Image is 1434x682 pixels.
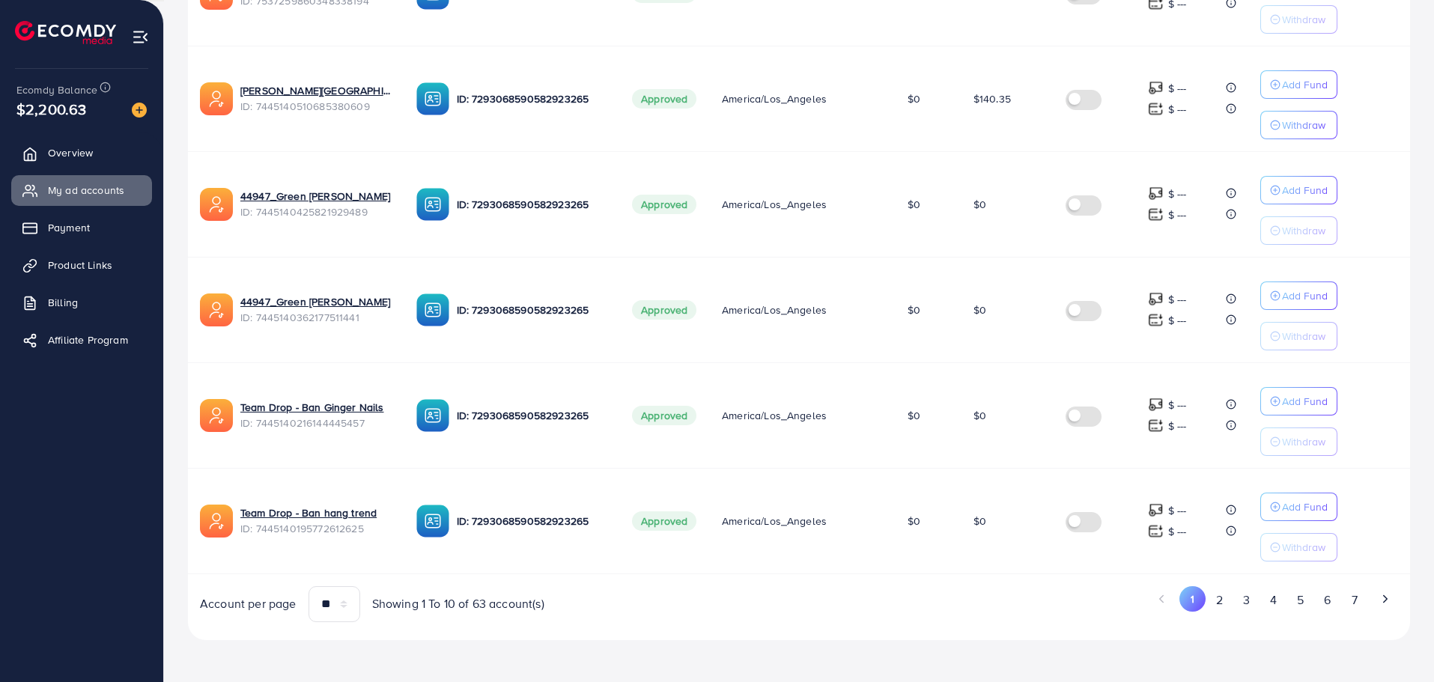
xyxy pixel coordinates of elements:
p: Add Fund [1282,287,1328,305]
div: <span class='underline'>Nguyễn Hoàng Phước Định</span></br>7445140510685380609 [240,83,392,114]
p: $ --- [1168,417,1187,435]
img: logo [15,21,116,44]
span: Product Links [48,258,112,273]
img: ic-ba-acc.ded83a64.svg [416,188,449,221]
button: Go to next page [1372,586,1398,612]
a: Billing [11,287,152,317]
a: Payment [11,213,152,243]
div: <span class='underline'>44947_Green E_TeamVL_Nguyễn Thị Xuân Vy</span></br>7445140362177511441 [240,294,392,325]
span: Payment [48,220,90,235]
a: Team Drop - Ban Ginger Nails [240,400,392,415]
span: Affiliate Program [48,332,128,347]
p: ID: 7293068590582923265 [457,407,609,424]
p: Withdraw [1282,538,1325,556]
button: Add Fund [1260,493,1337,521]
img: ic-ads-acc.e4c84228.svg [200,188,233,221]
img: top-up amount [1148,291,1164,307]
a: My ad accounts [11,175,152,205]
button: Go to page 2 [1206,586,1233,614]
span: ID: 7445140362177511441 [240,310,392,325]
a: Affiliate Program [11,325,152,355]
button: Withdraw [1260,111,1337,139]
p: ID: 7293068590582923265 [457,195,609,213]
span: Account per page [200,595,297,612]
a: [PERSON_NAME][GEOGRAPHIC_DATA] [240,83,392,98]
img: top-up amount [1148,523,1164,539]
button: Go to page 4 [1260,586,1286,614]
p: $ --- [1168,100,1187,118]
p: Add Fund [1282,392,1328,410]
span: Showing 1 To 10 of 63 account(s) [372,595,544,612]
img: ic-ba-acc.ded83a64.svg [416,293,449,326]
div: <span class='underline'>Team Drop - Ban Ginger Nails</span></br>7445140216144445457 [240,400,392,430]
span: My ad accounts [48,183,124,198]
p: Add Fund [1282,76,1328,94]
p: $ --- [1168,290,1187,308]
p: $ --- [1168,311,1187,329]
p: Withdraw [1282,327,1325,345]
img: ic-ads-acc.e4c84228.svg [200,399,233,432]
p: ID: 7293068590582923265 [457,301,609,319]
span: $0 [908,91,920,106]
p: Withdraw [1282,433,1325,451]
img: top-up amount [1148,502,1164,518]
span: ID: 7445140510685380609 [240,99,392,114]
button: Withdraw [1260,5,1337,34]
span: Approved [632,89,696,109]
span: ID: 7445140425821929489 [240,204,392,219]
a: Team Drop - Ban hang trend [240,505,392,520]
img: ic-ads-acc.e4c84228.svg [200,505,233,538]
img: ic-ba-acc.ded83a64.svg [416,505,449,538]
button: Go to page 6 [1314,586,1341,614]
p: $ --- [1168,396,1187,414]
p: $ --- [1168,206,1187,224]
p: Add Fund [1282,181,1328,199]
p: Withdraw [1282,116,1325,134]
span: $0 [908,302,920,317]
span: Approved [632,300,696,320]
p: Add Fund [1282,498,1328,516]
span: $0 [908,514,920,529]
button: Withdraw [1260,322,1337,350]
button: Go to page 7 [1341,586,1367,614]
div: <span class='underline'>44947_Green E_TeamVL_Trần Thị Phương Linh</span></br>7445140425821929489 [240,189,392,219]
span: $2,200.63 [16,98,86,120]
a: 44947_Green [PERSON_NAME] [240,189,392,204]
img: image [132,103,147,118]
img: ic-ads-acc.e4c84228.svg [200,293,233,326]
span: $0 [908,197,920,212]
img: top-up amount [1148,80,1164,96]
p: Withdraw [1282,222,1325,240]
img: ic-ba-acc.ded83a64.svg [416,399,449,432]
button: Add Fund [1260,281,1337,310]
img: top-up amount [1148,418,1164,433]
span: ID: 7445140216144445457 [240,415,392,430]
a: 44947_Green [PERSON_NAME] [240,294,392,309]
img: ic-ba-acc.ded83a64.svg [416,82,449,115]
button: Add Fund [1260,387,1337,415]
span: America/Los_Angeles [722,302,827,317]
span: America/Los_Angeles [722,408,827,423]
img: menu [132,28,149,46]
p: ID: 7293068590582923265 [457,512,609,530]
img: top-up amount [1148,312,1164,328]
button: Withdraw [1260,216,1337,245]
span: America/Los_Angeles [722,514,827,529]
span: $0 [908,408,920,423]
p: $ --- [1168,523,1187,541]
span: $0 [973,408,986,423]
button: Withdraw [1260,427,1337,456]
span: $0 [973,514,986,529]
img: ic-ads-acc.e4c84228.svg [200,82,233,115]
button: Go to page 1 [1179,586,1206,612]
span: ID: 7445140195772612625 [240,521,392,536]
span: Approved [632,511,696,531]
p: ID: 7293068590582923265 [457,90,609,108]
iframe: Chat [1370,615,1423,671]
span: Ecomdy Balance [16,82,97,97]
span: Billing [48,295,78,310]
img: top-up amount [1148,397,1164,412]
span: America/Los_Angeles [722,197,827,212]
span: Overview [48,145,93,160]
